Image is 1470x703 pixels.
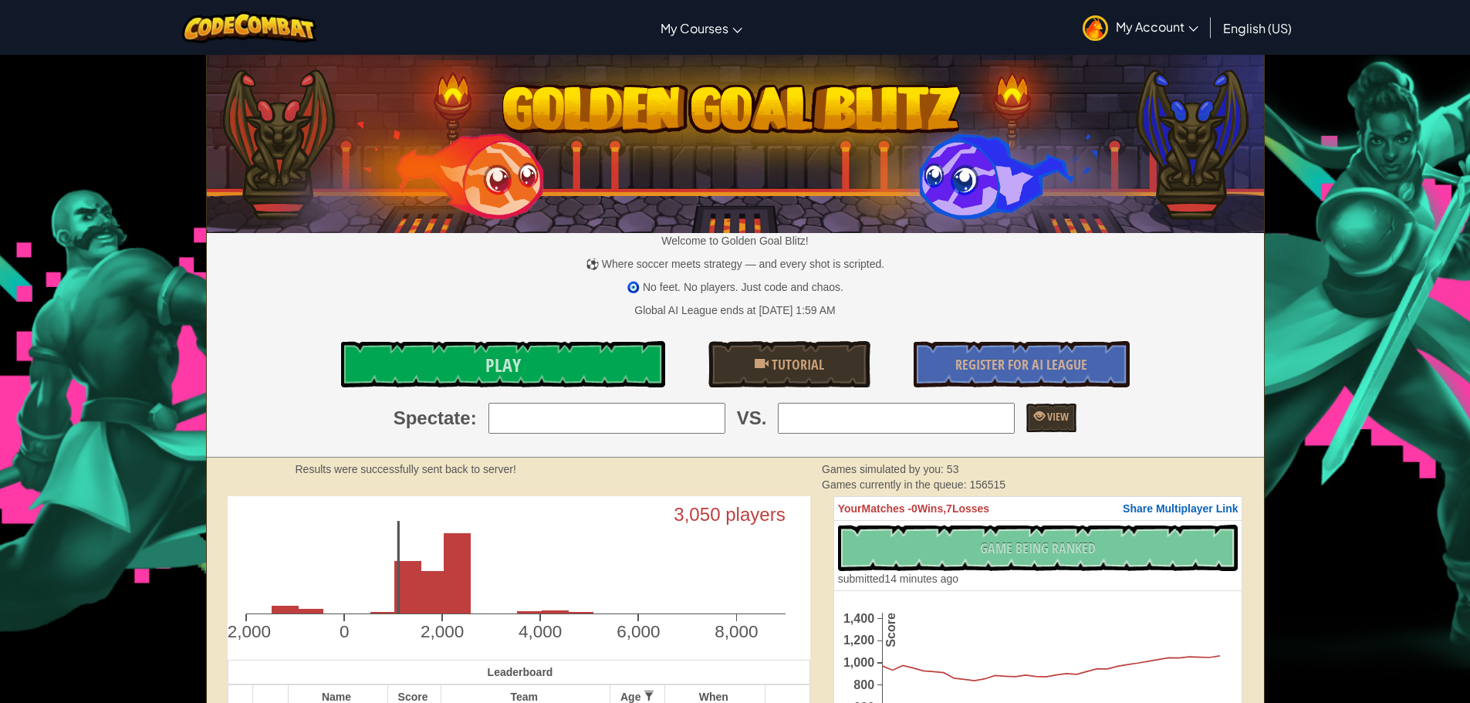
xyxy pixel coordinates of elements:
text: Score [884,613,897,647]
text: 800 [853,678,874,691]
text: 4,000 [519,622,562,641]
text: 1,000 [843,655,874,669]
p: ⚽ Where soccer meets strategy — and every shot is scripted. [207,256,1264,272]
span: My Account [1116,19,1198,35]
strong: Results were successfully sent back to server! [296,463,516,475]
img: CodeCombat logo [182,12,317,43]
text: 1,200 [843,634,874,647]
a: Tutorial [708,341,870,387]
span: Play [485,353,521,377]
span: 156515 [969,478,1005,491]
a: Register for AI League [914,341,1130,387]
div: Global AI League ends at [DATE] 1:59 AM [634,302,835,318]
text: 8,000 [715,622,758,641]
th: 0 7 [833,497,1242,521]
div: 14 minutes ago [838,571,958,586]
text: -2,000 [221,622,271,641]
a: English (US) [1215,7,1299,49]
a: My Courses [653,7,750,49]
span: Your [838,502,862,515]
text: 1,400 [843,611,874,625]
span: : [471,405,477,431]
text: 3,050 players [674,504,786,525]
span: My Courses [661,20,728,36]
p: Welcome to Golden Goal Blitz! [207,233,1264,248]
span: VS. [737,405,767,431]
span: Leaderboard [488,666,553,678]
span: Register for AI League [955,355,1087,374]
span: Games simulated by you: [822,463,947,475]
text: 2,000 [421,622,464,641]
span: Spectate [394,405,471,431]
span: English (US) [1223,20,1292,36]
span: Wins, [917,502,946,515]
span: Share Multiplayer Link [1123,502,1238,515]
img: avatar [1083,15,1108,41]
span: Games currently in the queue: [822,478,969,491]
a: My Account [1075,3,1206,52]
span: Losses [952,502,989,515]
p: 🧿 No feet. No players. Just code and chaos. [207,279,1264,295]
span: submitted [838,573,885,585]
span: Matches - [862,502,912,515]
span: Tutorial [769,355,824,374]
span: 53 [947,463,959,475]
img: Golden Goal [207,49,1264,233]
text: 6,000 [617,622,660,641]
text: 0 [339,622,349,641]
span: View [1045,409,1069,424]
